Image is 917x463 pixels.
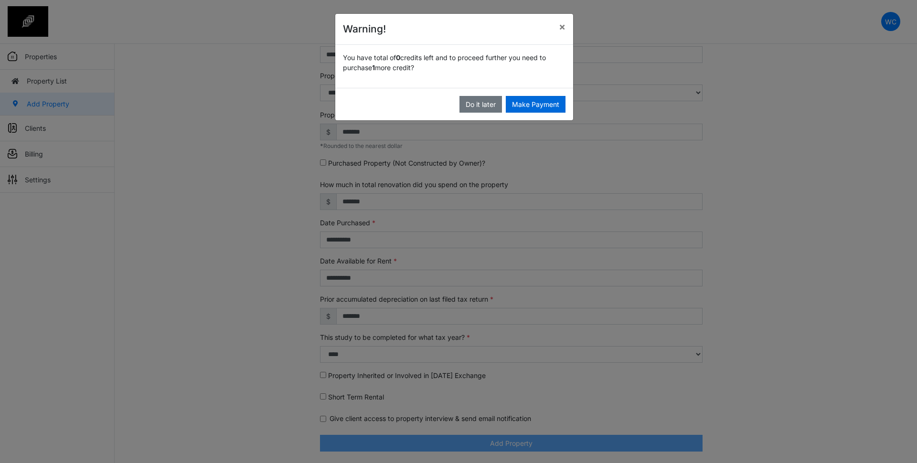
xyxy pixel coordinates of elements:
[372,63,375,72] span: 1
[506,96,565,113] button: Make Payment
[559,21,565,32] span: ×
[459,96,502,113] button: Do it later
[396,53,400,62] span: 0
[343,53,565,73] p: You have total of credits left and to proceed further you need to purchase more credit?
[343,21,386,37] h4: Warning!
[551,14,573,39] button: Close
